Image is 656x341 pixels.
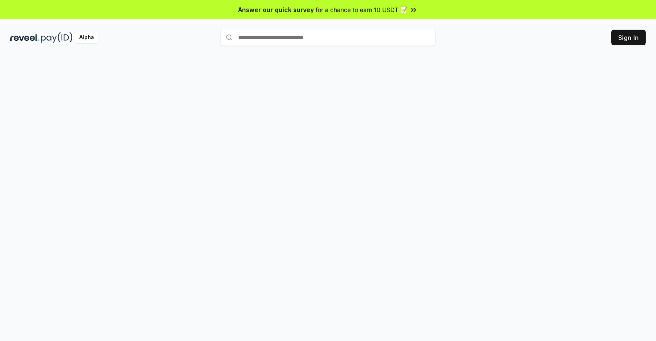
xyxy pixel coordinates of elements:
[238,5,314,14] span: Answer our quick survey
[611,30,646,45] button: Sign In
[316,5,408,14] span: for a chance to earn 10 USDT 📝
[10,32,39,43] img: reveel_dark
[41,32,73,43] img: pay_id
[74,32,98,43] div: Alpha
